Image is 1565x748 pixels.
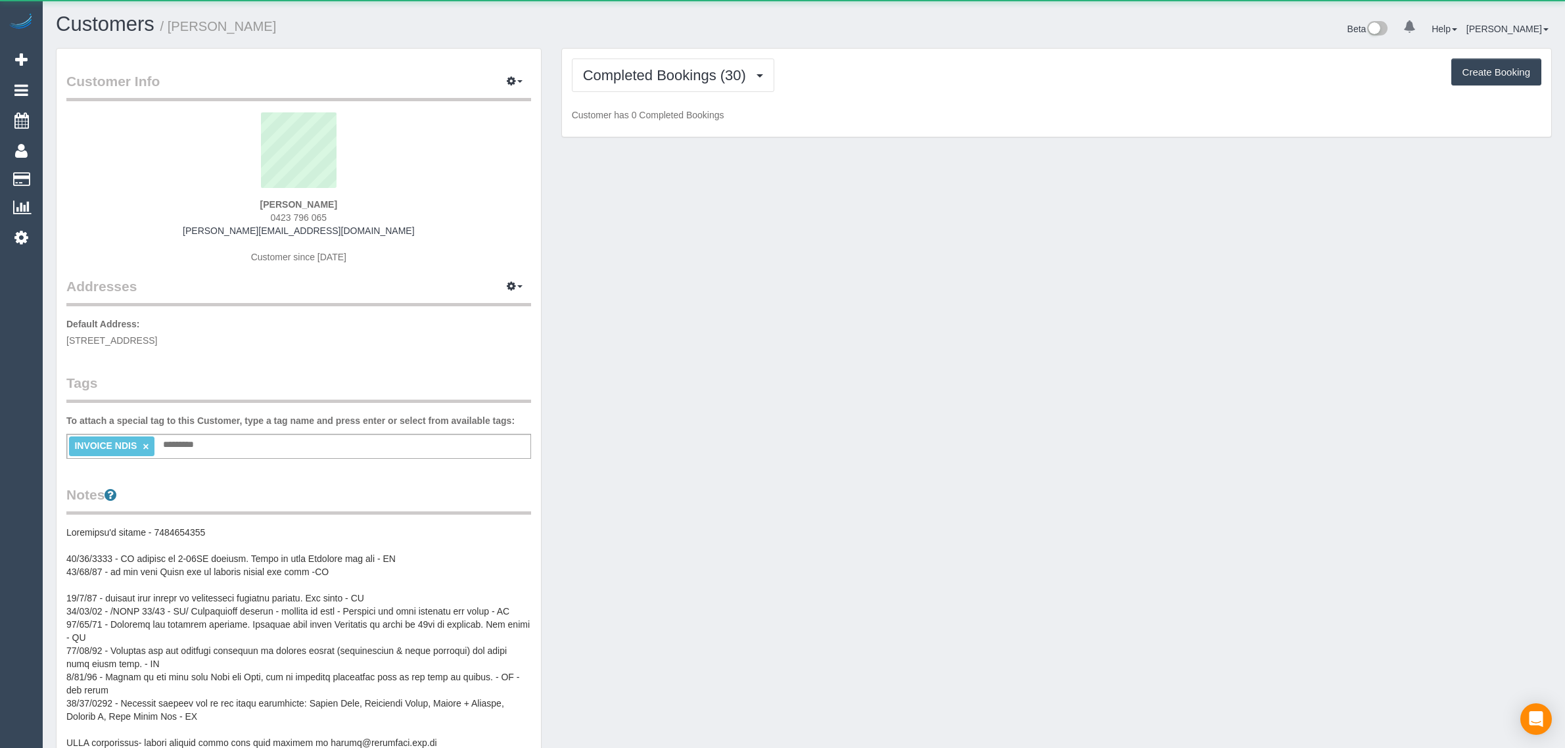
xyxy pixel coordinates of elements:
a: Customers [56,12,154,35]
span: Customer since [DATE] [251,252,346,262]
strong: [PERSON_NAME] [260,199,337,210]
span: INVOICE NDIS [74,440,137,451]
label: To attach a special tag to this Customer, type a tag name and press enter or select from availabl... [66,414,515,427]
img: Automaid Logo [8,13,34,32]
label: Default Address: [66,317,140,331]
a: × [143,441,149,452]
a: [PERSON_NAME][EMAIL_ADDRESS][DOMAIN_NAME] [183,225,414,236]
div: Open Intercom Messenger [1520,703,1552,735]
legend: Notes [66,485,531,515]
span: 0423 796 065 [271,212,327,223]
a: [PERSON_NAME] [1466,24,1549,34]
a: Beta [1347,24,1388,34]
a: Help [1432,24,1457,34]
legend: Tags [66,373,531,403]
span: [STREET_ADDRESS] [66,335,157,346]
small: / [PERSON_NAME] [160,19,277,34]
button: Completed Bookings (30) [572,58,774,92]
img: New interface [1366,21,1388,38]
span: Completed Bookings (30) [583,67,753,83]
legend: Customer Info [66,72,531,101]
button: Create Booking [1451,58,1541,86]
p: Customer has 0 Completed Bookings [572,108,1541,122]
